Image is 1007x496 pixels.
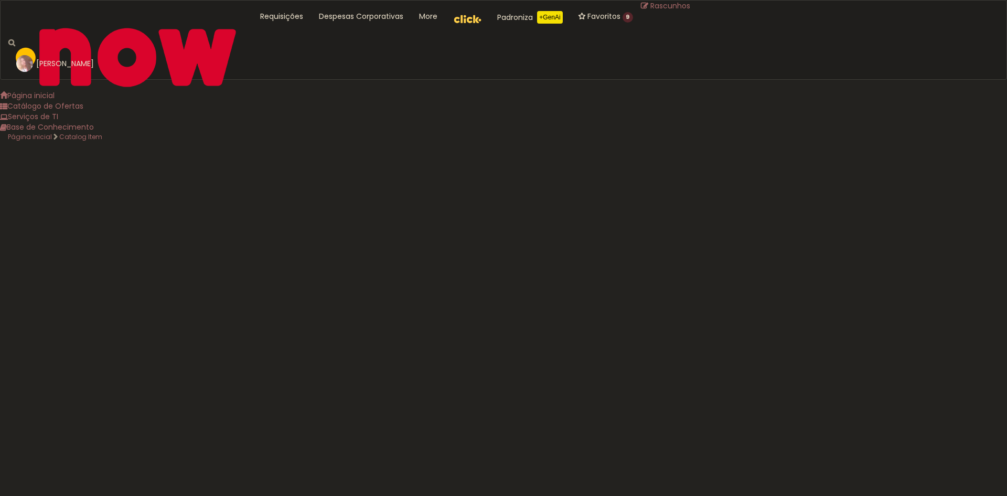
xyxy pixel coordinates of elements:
[445,1,489,37] ul: Menu Cabeçalho
[419,11,437,22] span: More
[311,1,411,32] ul: Menu Cabeçalho
[59,132,102,141] a: Catalog Item
[1,1,252,32] a: Ir para a Homepage
[311,1,411,32] a: Despesas Corporativas :
[8,1,999,11] a: Rascunhos
[497,11,563,24] div: Padroniza
[489,1,571,34] ul: Menu Cabeçalho
[8,132,52,141] a: Página inicial
[453,11,481,27] img: click_logo_yellow_360x200.png
[411,1,445,32] ul: Menu Cabeçalho
[252,1,311,32] a: Requisições : 0
[571,1,641,32] ul: Menu Cabeçalho
[8,39,15,46] i: Search from all sources
[36,58,94,69] span: [PERSON_NAME]
[260,11,303,22] span: Requisições
[537,11,563,24] p: +GenAi
[8,48,102,79] a: [PERSON_NAME]
[623,12,633,23] span: 9
[8,132,663,141] ul: Trilhas de página
[8,11,244,103] img: ServiceNow
[587,11,620,22] span: Favoritos
[252,1,311,32] ul: Menu Cabeçalho
[319,11,403,22] span: Despesas Corporativas
[411,1,445,32] a: More : 4
[571,1,641,32] a: Favoritos : 9
[650,1,690,11] span: Rascunhos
